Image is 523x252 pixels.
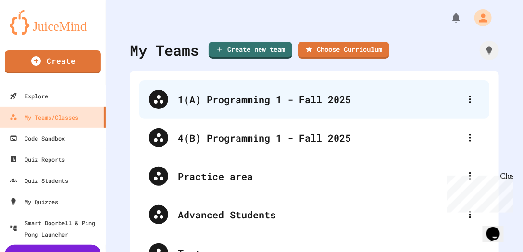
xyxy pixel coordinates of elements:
div: Quiz Students [10,175,68,186]
div: How it works [480,41,499,60]
a: Create [5,50,101,73]
img: logo-orange.svg [10,10,96,35]
div: Practice area [178,169,461,183]
div: Quiz Reports [10,154,65,165]
a: Choose Curriculum [298,42,389,59]
div: Advanced Students [178,207,461,222]
div: My Quizzes [10,196,58,207]
div: Practice area [139,157,489,195]
a: Create new team [209,42,292,59]
div: Smart Doorbell & Ping Pong Launcher [10,217,102,240]
div: 4(B) Programming 1 - Fall 2025 [178,131,461,145]
div: My Teams/Classes [10,111,78,123]
div: My Notifications [433,10,464,26]
div: Chat with us now!Close [4,4,66,61]
div: Code Sandbox [10,132,65,144]
div: My Teams [130,39,199,61]
iframe: chat widget [443,172,513,213]
iframe: chat widget [483,214,513,242]
div: 4(B) Programming 1 - Fall 2025 [139,119,489,157]
div: My Account [464,7,494,29]
div: 1(A) Programming 1 - Fall 2025 [178,92,461,107]
div: Advanced Students [139,195,489,234]
div: 1(A) Programming 1 - Fall 2025 [139,80,489,119]
div: Explore [10,90,48,102]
